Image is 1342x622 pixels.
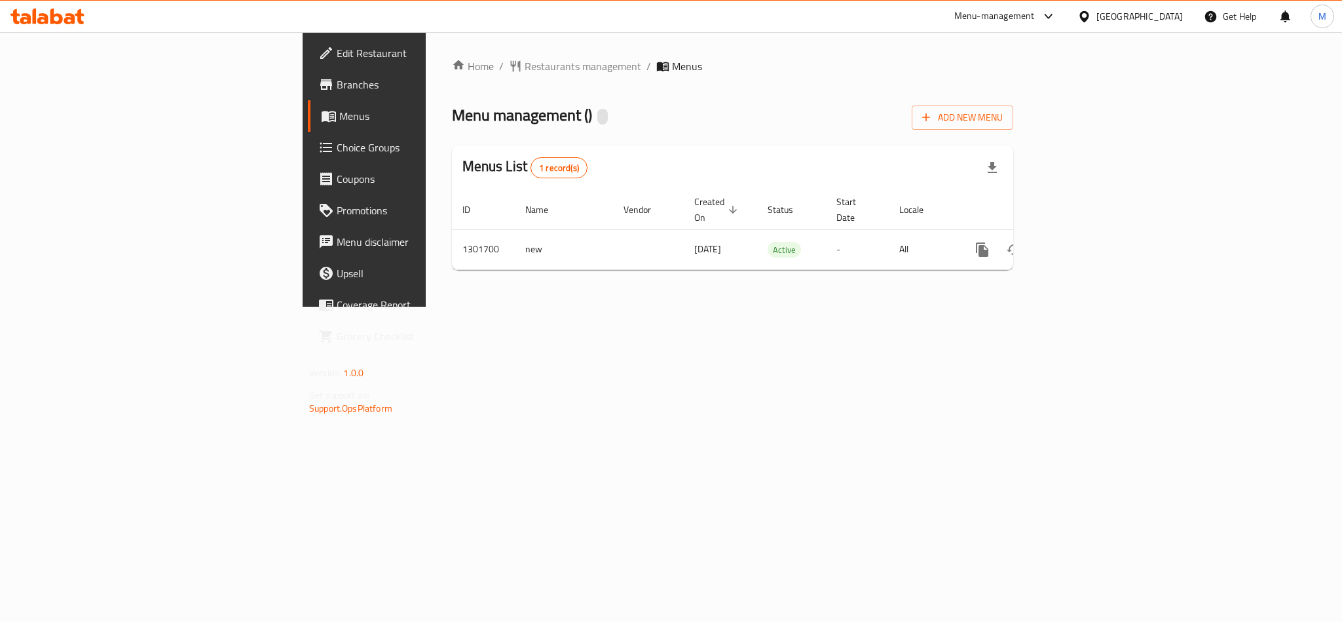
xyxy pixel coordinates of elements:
span: Version: [309,364,341,381]
a: Promotions [308,195,527,226]
span: M [1318,9,1326,24]
span: Locale [899,202,941,218]
span: Menus [339,108,516,124]
td: - [826,229,889,269]
a: Branches [308,69,527,100]
span: Created On [694,194,741,225]
span: Name [525,202,565,218]
span: Vendor [624,202,668,218]
a: Coupons [308,163,527,195]
a: Grocery Checklist [308,321,527,352]
table: enhanced table [452,190,1103,270]
span: Get support on: [309,387,369,404]
a: Menus [308,100,527,132]
span: 1.0.0 [343,364,363,381]
a: Menu disclaimer [308,226,527,258]
a: Choice Groups [308,132,527,163]
td: new [515,229,613,269]
span: Branches [337,77,516,92]
span: Promotions [337,203,516,218]
button: Change Status [998,234,1030,265]
span: Grocery Checklist [337,328,516,344]
button: Add New Menu [912,106,1013,130]
a: Restaurants management [509,58,641,74]
span: Status [768,202,810,218]
a: Coverage Report [308,289,527,321]
span: Restaurants management [525,58,641,74]
span: 1 record(s) [531,162,587,174]
span: Menus [672,58,702,74]
a: Edit Restaurant [308,37,527,69]
span: Choice Groups [337,140,516,155]
a: Upsell [308,258,527,289]
nav: breadcrumb [452,58,1013,74]
div: [GEOGRAPHIC_DATA] [1096,9,1183,24]
span: Edit Restaurant [337,45,516,61]
span: [DATE] [694,241,721,258]
span: Menu management ( ) [452,100,592,130]
span: Add New Menu [922,109,1003,126]
th: Actions [956,190,1103,230]
span: ID [462,202,487,218]
div: Total records count [531,157,587,178]
span: Upsell [337,265,516,281]
div: Export file [977,152,1008,184]
span: Coverage Report [337,297,516,313]
button: more [967,234,998,265]
li: / [646,58,651,74]
a: Support.OpsPlatform [309,400,392,417]
span: Active [768,243,801,258]
td: All [889,229,956,269]
span: Menu disclaimer [337,234,516,250]
h2: Menus List [462,157,587,178]
div: Menu-management [954,9,1035,24]
span: Start Date [836,194,873,225]
span: Coupons [337,171,516,187]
